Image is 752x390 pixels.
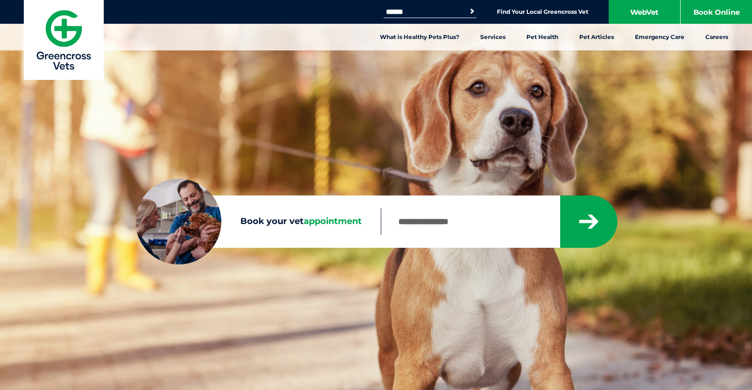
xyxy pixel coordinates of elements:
a: Pet Health [516,24,569,50]
a: What is Healthy Pets Plus? [369,24,470,50]
a: Pet Articles [569,24,624,50]
a: Careers [695,24,739,50]
a: Emergency Care [624,24,695,50]
button: Search [467,7,477,16]
a: Services [470,24,516,50]
span: appointment [304,216,362,226]
a: Find Your Local Greencross Vet [497,8,588,16]
label: Book your vet [136,214,381,229]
